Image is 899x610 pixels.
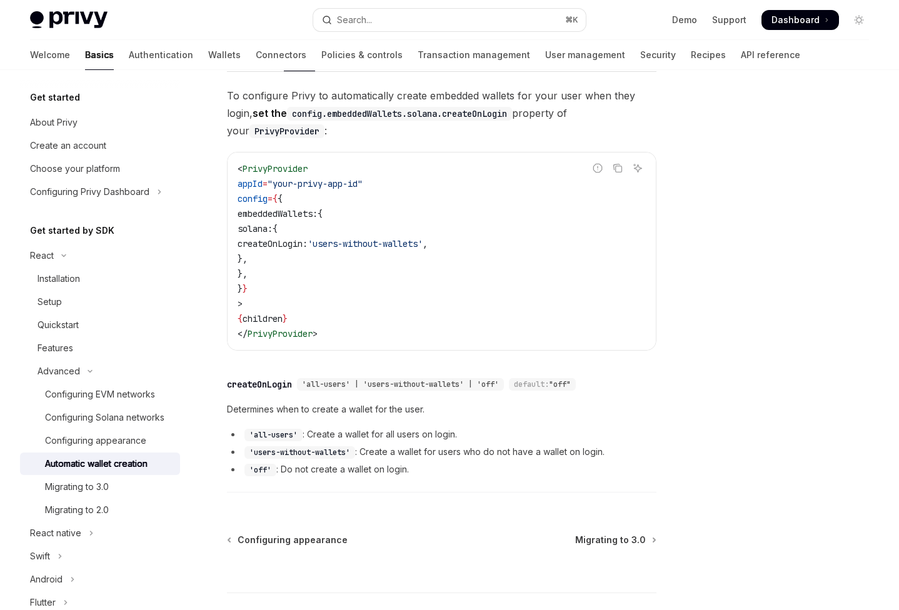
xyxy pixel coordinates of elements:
[418,40,530,70] a: Transaction management
[630,160,646,176] button: Ask AI
[640,40,676,70] a: Security
[238,178,263,189] span: appId
[38,364,80,379] div: Advanced
[337,12,372,27] div: Search...
[227,462,656,477] li: : Do not create a wallet on login.
[423,238,428,249] span: ,
[20,291,180,313] a: Setup
[268,178,363,189] span: "your-privy-app-id"
[20,476,180,498] a: Migrating to 3.0
[273,193,278,204] span: {
[20,360,180,382] button: Toggle Advanced section
[227,87,656,139] span: To configure Privy to automatically create embedded wallets for your user when they login, proper...
[38,271,80,286] div: Installation
[549,379,571,389] span: "off"
[249,124,324,138] code: PrivyProvider
[30,11,108,29] img: light logo
[253,107,512,119] strong: set the
[30,549,50,564] div: Swift
[38,317,79,332] div: Quickstart
[313,9,586,31] button: Open search
[256,40,306,70] a: Connectors
[227,378,292,391] div: createOnLogin
[30,115,78,130] div: About Privy
[268,193,273,204] span: =
[283,313,288,324] span: }
[575,534,646,546] span: Migrating to 3.0
[302,379,499,389] span: 'all-users' | 'users-without-wallets' | 'off'
[20,522,180,544] button: Toggle React native section
[85,40,114,70] a: Basics
[238,238,308,249] span: createOnLogin:
[20,406,180,429] a: Configuring Solana networks
[20,568,180,591] button: Toggle Android section
[20,337,180,359] a: Features
[227,402,656,417] span: Determines when to create a wallet for the user.
[238,223,273,234] span: solana:
[244,429,303,441] code: 'all-users'
[238,253,248,264] span: },
[20,383,180,406] a: Configuring EVM networks
[321,40,403,70] a: Policies & controls
[45,387,155,402] div: Configuring EVM networks
[318,208,323,219] span: {
[227,444,656,459] li: : Create a wallet for users who do not have a wallet on login.
[38,341,73,356] div: Features
[20,181,180,203] button: Toggle Configuring Privy Dashboard section
[238,328,248,339] span: </
[38,294,62,309] div: Setup
[20,267,180,290] a: Installation
[575,534,655,546] a: Migrating to 3.0
[273,223,278,234] span: {
[30,248,54,263] div: React
[45,479,109,494] div: Migrating to 3.0
[20,314,180,336] a: Quickstart
[244,464,276,476] code: 'off'
[45,410,164,425] div: Configuring Solana networks
[208,40,241,70] a: Wallets
[278,193,283,204] span: {
[238,268,248,279] span: },
[243,283,248,294] span: }
[565,15,578,25] span: ⌘ K
[514,379,549,389] span: default:
[45,502,109,517] div: Migrating to 2.0
[30,572,63,587] div: Android
[20,452,180,475] a: Automatic wallet creation
[308,238,423,249] span: 'users-without-wallets'
[228,534,348,546] a: Configuring appearance
[287,107,512,121] code: config.embeddedWallets.solana.createOnLogin
[741,40,800,70] a: API reference
[761,10,839,30] a: Dashboard
[30,161,120,176] div: Choose your platform
[20,111,180,134] a: About Privy
[672,14,697,26] a: Demo
[20,157,180,180] a: Choose your platform
[849,10,869,30] button: Toggle dark mode
[227,427,656,442] li: : Create a wallet for all users on login.
[590,160,606,176] button: Report incorrect code
[712,14,746,26] a: Support
[248,328,313,339] span: PrivyProvider
[238,208,318,219] span: embeddedWallets:
[313,328,318,339] span: >
[45,433,146,448] div: Configuring appearance
[238,193,268,204] span: config
[30,138,106,153] div: Create an account
[30,223,114,238] h5: Get started by SDK
[20,429,180,452] a: Configuring appearance
[691,40,726,70] a: Recipes
[30,595,56,610] div: Flutter
[30,184,149,199] div: Configuring Privy Dashboard
[45,456,148,471] div: Automatic wallet creation
[771,14,820,26] span: Dashboard
[263,178,268,189] span: =
[610,160,626,176] button: Copy the contents from the code block
[30,526,81,541] div: React native
[238,534,348,546] span: Configuring appearance
[238,283,243,294] span: }
[30,90,80,105] h5: Get started
[243,313,283,324] span: children
[20,545,180,567] button: Toggle Swift section
[243,163,308,174] span: PrivyProvider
